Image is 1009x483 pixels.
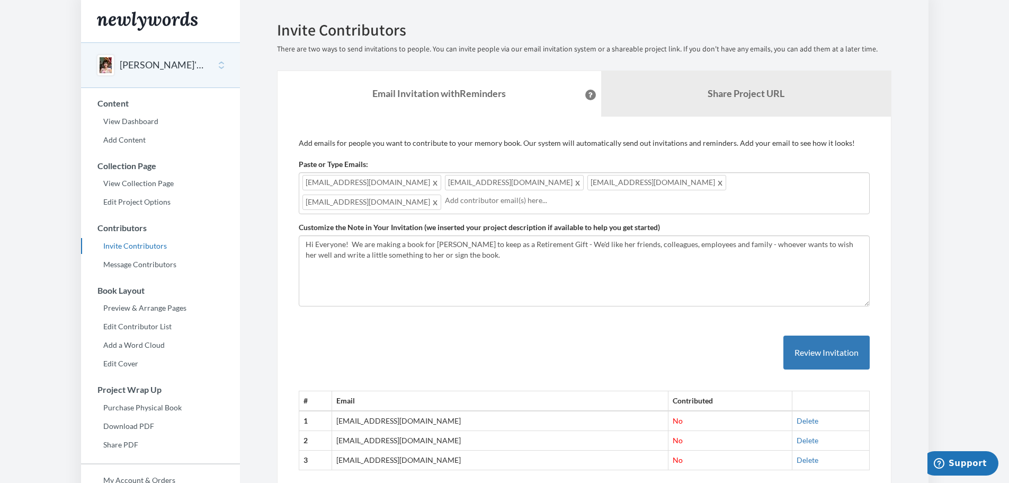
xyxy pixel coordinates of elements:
[783,336,870,370] button: Review Invitation
[82,385,240,394] h3: Project Wrap Up
[82,223,240,233] h3: Contributors
[445,175,584,190] span: [EMAIL_ADDRESS][DOMAIN_NAME]
[81,194,240,210] a: Edit Project Options
[299,138,870,148] p: Add emails for people you want to contribute to your memory book. Our system will automatically s...
[797,416,818,425] a: Delete
[332,411,668,431] td: [EMAIL_ADDRESS][DOMAIN_NAME]
[82,99,240,108] h3: Content
[302,195,441,210] span: [EMAIL_ADDRESS][DOMAIN_NAME]
[332,451,668,470] td: [EMAIL_ADDRESS][DOMAIN_NAME]
[81,337,240,353] a: Add a Word Cloud
[927,451,998,478] iframe: Opens a widget where you can chat to one of our agents
[673,416,683,425] span: No
[668,391,792,411] th: Contributed
[299,431,332,451] th: 2
[299,235,870,306] textarea: Hi Everyone! We are making a book for [PERSON_NAME] to keep as a Retirement Gift - We'd like her ...
[673,455,683,464] span: No
[299,222,660,233] label: Customize the Note in Your Invitation (we inserted your project description if available to help ...
[81,257,240,273] a: Message Contributors
[299,411,332,431] th: 1
[81,437,240,453] a: Share PDF
[673,436,683,445] span: No
[81,400,240,416] a: Purchase Physical Book
[82,286,240,295] h3: Book Layout
[81,319,240,335] a: Edit Contributor List
[120,58,206,72] button: [PERSON_NAME]'s Retirement Best Wishes
[587,175,726,190] span: [EMAIL_ADDRESS][DOMAIN_NAME]
[277,44,891,55] p: There are two ways to send invitations to people. You can invite people via our email invitation ...
[299,451,332,470] th: 3
[81,113,240,129] a: View Dashboard
[708,87,784,99] b: Share Project URL
[81,175,240,191] a: View Collection Page
[81,356,240,372] a: Edit Cover
[797,455,818,464] a: Delete
[299,391,332,411] th: #
[82,161,240,171] h3: Collection Page
[445,195,866,206] input: Add contributor email(s) here...
[81,238,240,254] a: Invite Contributors
[97,12,198,31] img: Newlywords logo
[302,175,441,190] span: [EMAIL_ADDRESS][DOMAIN_NAME]
[81,132,240,148] a: Add Content
[332,431,668,451] td: [EMAIL_ADDRESS][DOMAIN_NAME]
[81,300,240,316] a: Preview & Arrange Pages
[797,436,818,445] a: Delete
[372,87,506,99] strong: Email Invitation with Reminders
[277,21,891,39] h2: Invite Contributors
[299,159,368,170] label: Paste or Type Emails:
[332,391,668,411] th: Email
[81,418,240,434] a: Download PDF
